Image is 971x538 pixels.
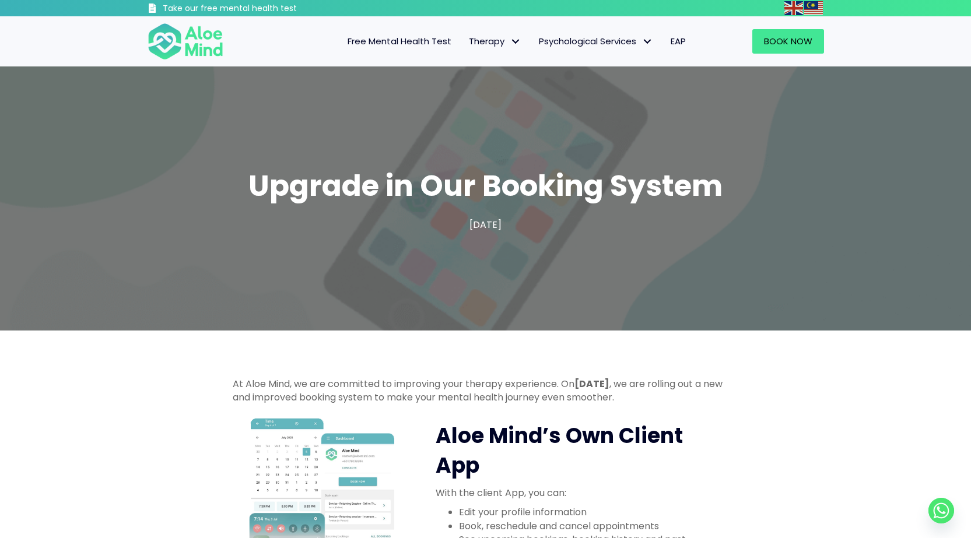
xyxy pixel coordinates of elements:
li: Edit your profile information [459,505,712,519]
span: Therapy: submenu [507,33,524,50]
img: ms [804,1,823,15]
a: Psychological ServicesPsychological Services: submenu [530,29,662,54]
a: Book Now [752,29,824,54]
span: Therapy [469,35,521,47]
span: EAP [671,35,686,47]
a: EAP [662,29,695,54]
a: Free Mental Health Test [339,29,460,54]
a: English [784,1,804,15]
p: At Aloe Mind, we are committed to improving your therapy experience. On , we are rolling out a ne... [233,377,739,404]
span: Psychological Services: submenu [639,33,656,50]
a: Whatsapp [928,498,954,523]
a: Take our free mental health test [148,3,359,16]
nav: Menu [239,29,695,54]
span: Free Mental Health Test [348,35,451,47]
span: Upgrade in Our Booking System [248,165,723,206]
strong: [DATE] [574,377,609,391]
li: Book, reschedule and cancel appointments [459,519,712,533]
a: Malay [804,1,824,15]
h2: Aloe Mind’s Own Client App [436,421,712,480]
span: Psychological Services [539,35,653,47]
p: With the client App, you can: [436,486,712,500]
a: TherapyTherapy: submenu [460,29,530,54]
span: Book Now [764,35,812,47]
h3: Take our free mental health test [163,3,359,15]
span: [DATE] [469,218,502,231]
img: en [784,1,803,15]
img: Aloe mind Logo [148,22,223,61]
